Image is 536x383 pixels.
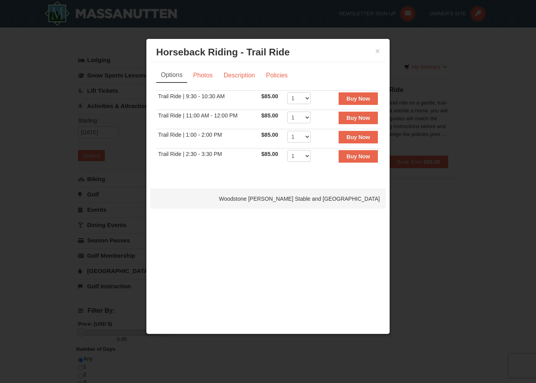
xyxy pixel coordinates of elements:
td: Trail Ride | 2:30 - 3:30 PM [156,148,259,167]
a: Options [156,68,187,83]
a: Policies [261,68,293,83]
strong: Buy Now [346,95,370,102]
a: Photos [188,68,218,83]
td: Trail Ride | 11:00 AM - 12:00 PM [156,110,259,129]
button: Buy Now [339,92,378,105]
button: Buy Now [339,112,378,124]
span: $85.00 [261,93,278,99]
strong: Buy Now [346,153,370,159]
td: Trail Ride | 9:30 - 10:30 AM [156,90,259,110]
span: $85.00 [261,151,278,157]
span: $85.00 [261,132,278,138]
td: Trail Ride | 1:00 - 2:00 PM [156,129,259,148]
a: Description [219,68,260,83]
button: × [375,47,380,55]
strong: Buy Now [346,134,370,140]
button: Buy Now [339,131,378,143]
div: Woodstone [PERSON_NAME] Stable and [GEOGRAPHIC_DATA] [150,189,386,209]
span: $85.00 [261,112,278,119]
strong: Buy Now [346,115,370,121]
button: Buy Now [339,150,378,163]
h3: Horseback Riding - Trail Ride [156,46,380,58]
